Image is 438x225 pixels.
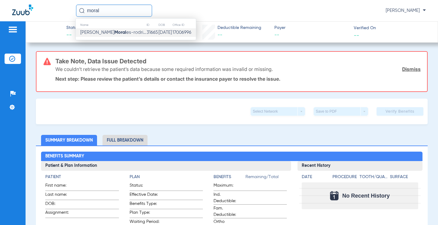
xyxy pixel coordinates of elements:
[66,25,79,31] span: Status
[130,209,159,218] span: Plan Type:
[66,31,79,39] span: --
[360,174,388,182] app-breakdown-title: Tooth/Quad
[360,174,388,180] h4: Tooth/Quad
[302,174,327,182] app-breakdown-title: Date
[130,182,159,191] span: Status:
[214,182,243,191] span: Maximum:
[390,174,418,180] h4: Surface
[214,174,245,182] app-breakdown-title: Benefits
[146,28,158,37] td: 31665
[172,22,196,28] th: Office ID
[45,182,75,191] span: First name:
[302,174,327,180] h4: Date
[55,76,421,82] p: Next step: Please review the patient’s details or contact the insurance payer to resolve the issue.
[217,25,261,31] span: Deductible Remaining
[158,22,172,28] th: DOB
[274,31,349,39] span: --
[130,192,159,200] span: Effective Date:
[408,196,438,225] iframe: Chat Widget
[8,26,18,33] img: hamburger-icon
[214,192,243,204] span: Ind. Deductible:
[76,5,152,17] input: Search for patients
[130,174,203,180] h4: Plan
[43,58,51,65] img: error-icon
[130,201,159,209] span: Benefits Type:
[55,58,421,64] h3: Take Note, Data Issue Detected
[214,174,245,180] h4: Benefits
[76,22,146,28] th: Name
[41,161,291,171] h3: Patient & Plan Information
[386,8,426,14] span: [PERSON_NAME]
[45,209,75,218] span: Assignment:
[354,25,428,31] span: Verified On
[274,25,349,31] span: Payer
[79,8,85,13] img: Search Icon
[45,192,75,200] span: Last name:
[41,152,422,161] h2: Benefits Summary
[354,32,359,38] span: --
[55,66,273,72] p: We couldn’t retrieve the patient’s data because some required information was invalid or missing.
[12,5,33,15] img: Zuub Logo
[330,191,339,200] img: Calendar
[103,135,148,146] li: Full Breakdown
[146,22,158,28] th: ID
[342,193,390,199] span: No Recent History
[45,201,75,209] span: DOB:
[172,28,196,37] td: 17006996
[114,30,126,35] strong: Moral
[214,205,243,218] span: Fam. Deductible:
[332,174,358,182] app-breakdown-title: Procedure
[245,174,287,182] span: Remaining/Total
[217,33,222,37] span: --
[80,30,146,35] span: [PERSON_NAME] es-rodri...
[41,135,97,146] li: Summary Breakdown
[402,66,421,72] a: Dismiss
[390,174,418,182] app-breakdown-title: Surface
[158,28,172,37] td: [DATE]
[45,174,119,180] h4: Patient
[332,174,358,180] h4: Procedure
[297,161,422,171] h3: Recent History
